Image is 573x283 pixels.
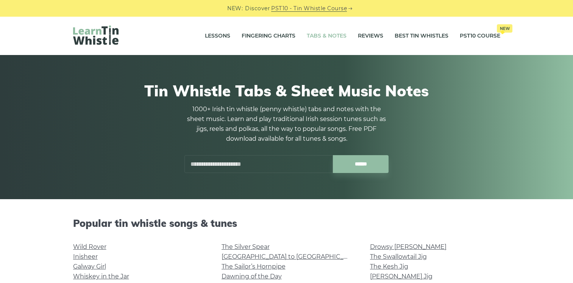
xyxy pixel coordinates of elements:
[460,27,500,46] a: PST10 CourseNew
[307,27,347,46] a: Tabs & Notes
[497,24,512,33] span: New
[358,27,383,46] a: Reviews
[73,82,500,100] h1: Tin Whistle Tabs & Sheet Music Notes
[370,253,427,260] a: The Swallowtail Jig
[73,273,129,280] a: Whiskey in the Jar
[184,104,389,144] p: 1000+ Irish tin whistle (penny whistle) tabs and notes with the sheet music. Learn and play tradi...
[222,263,286,270] a: The Sailor’s Hornpipe
[73,217,500,229] h2: Popular tin whistle songs & tunes
[370,263,408,270] a: The Kesh Jig
[73,25,119,45] img: LearnTinWhistle.com
[73,253,98,260] a: Inisheer
[222,273,282,280] a: Dawning of the Day
[370,273,432,280] a: [PERSON_NAME] Jig
[370,243,447,250] a: Drowsy [PERSON_NAME]
[242,27,295,46] a: Fingering Charts
[205,27,230,46] a: Lessons
[222,253,361,260] a: [GEOGRAPHIC_DATA] to [GEOGRAPHIC_DATA]
[73,243,106,250] a: Wild Rover
[395,27,448,46] a: Best Tin Whistles
[73,263,106,270] a: Galway Girl
[222,243,270,250] a: The Silver Spear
